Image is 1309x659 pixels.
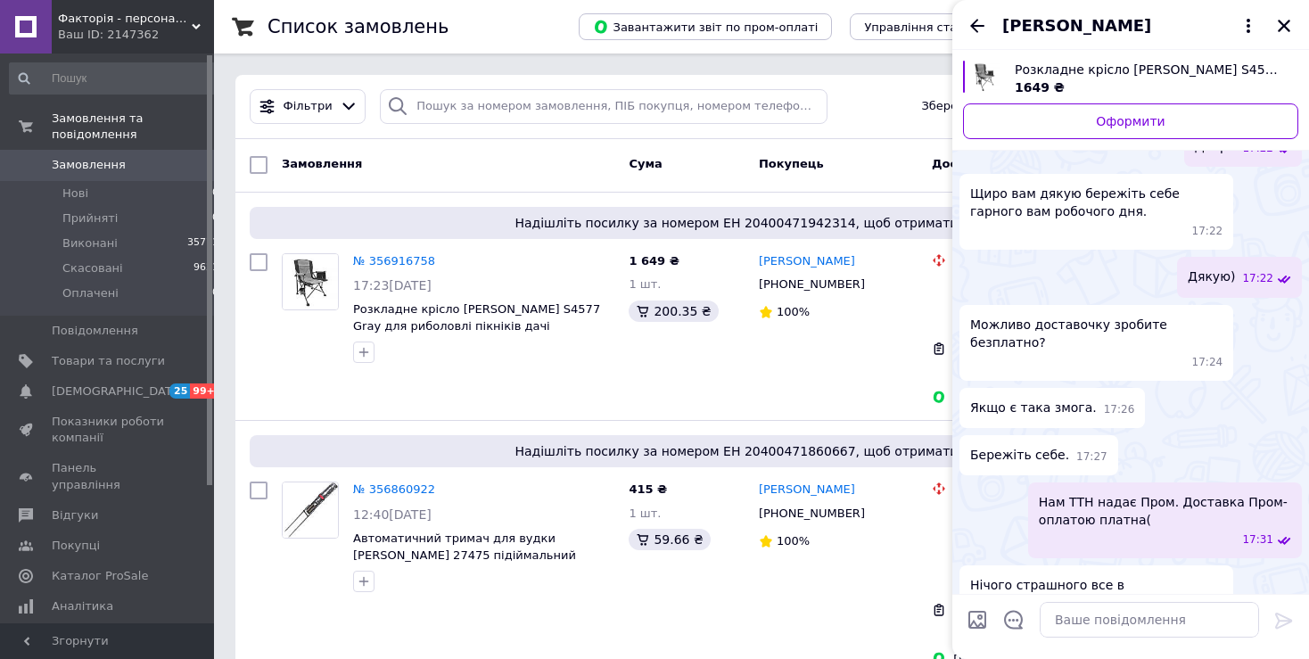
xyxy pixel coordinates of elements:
a: Оформити [963,103,1298,139]
span: Завантажити звіт по пром-оплаті [593,19,818,35]
span: Бережіть себе. [970,446,1069,465]
a: Автоматичний тримач для вудки [PERSON_NAME] 27475 підіймальний кронштейн 47 см подвійна пружина [353,531,576,578]
span: Замовлення [52,157,126,173]
span: 1 шт. [629,277,661,291]
a: № 356860922 [353,482,435,496]
div: Ваш ID: 2147362 [58,27,214,43]
span: 9621 [193,260,218,276]
a: № 356916758 [353,254,435,268]
span: [DEMOGRAPHIC_DATA] [52,383,184,400]
span: Надішліть посилку за номером ЕН 20400471942314, щоб отримати оплату [257,214,1266,232]
span: Показники роботи компанії [52,414,165,446]
span: 17:22 12.08.2025 [1242,271,1273,286]
span: 1 шт. [629,507,661,520]
span: Якщо є така змога. [970,399,1097,417]
span: 0 [212,185,218,202]
span: [PHONE_NUMBER] [759,277,865,291]
span: [PHONE_NUMBER] [759,507,865,520]
span: Дякую) [1188,268,1235,286]
span: Прийняті [62,210,118,227]
button: Управління статусами [850,13,1015,40]
span: 99+ [190,383,219,399]
span: 0 [212,210,218,227]
img: 3093311287_w640_h640_raskladnoe-kreslo-lesko.jpg [968,61,1000,93]
span: 1 649 ₴ [629,254,679,268]
span: Оплачені [62,285,119,301]
a: Переглянути товар [963,61,1298,96]
a: Фото товару [282,482,339,539]
button: Закрити [1273,15,1295,37]
div: 59.66 ₴ [629,529,710,550]
span: Покупці [52,538,100,554]
a: Розкладне крісло [PERSON_NAME] S4577 Gray для риболовлі пікніків дачі [353,302,600,333]
span: Скасовані [62,260,123,276]
span: Факторія - персональна техніка [58,11,192,27]
span: 100% [777,305,810,318]
span: 17:27 12.08.2025 [1076,449,1107,465]
span: Панель управління [52,460,165,492]
span: 25 [169,383,190,399]
span: Нові [62,185,88,202]
a: [PERSON_NAME] [759,253,855,270]
span: 17:31 12.08.2025 [1242,532,1273,548]
span: 17:23[DATE] [353,278,432,292]
button: [PERSON_NAME] [1002,14,1259,37]
img: Фото товару [283,482,338,538]
span: Розкладне крісло [PERSON_NAME] S4577 Gray для риболовлі пікніків дачі [1015,61,1284,78]
span: 12:40[DATE] [353,507,432,522]
span: Товари та послуги [52,353,165,369]
span: Управління статусами [864,21,1000,34]
a: Фото товару [282,253,339,310]
span: Замовлення та повідомлення [52,111,214,143]
span: Покупець [759,157,824,170]
span: Можливо доставочку зробите безплатно? [970,316,1223,351]
span: Виконані [62,235,118,251]
span: Нам ТТН надає Пром. Доставка Пром-оплатою платна( [1039,493,1291,529]
span: Збережені фільтри: [921,98,1042,115]
span: Cума [629,157,662,170]
span: Доставка та оплата [932,157,1064,170]
span: 1649 ₴ [1015,80,1065,95]
span: Аналітика [52,598,113,614]
span: Нічого страшного все в порядку,запитав,щиро дякую. [970,576,1223,612]
span: 17:22 12.08.2025 [1192,224,1223,239]
button: Назад [967,15,988,37]
span: Повідомлення [52,323,138,339]
img: Фото товару [283,254,338,309]
button: Завантажити звіт по пром-оплаті [579,13,832,40]
span: [PERSON_NAME] [1002,14,1151,37]
span: 100% [777,534,810,548]
span: Щиро вам дякую бережіть себе гарного вам робочого дня. [970,185,1223,220]
div: 200.35 ₴ [629,301,718,322]
a: [PERSON_NAME] [759,482,855,498]
span: 17:26 12.08.2025 [1104,402,1135,417]
span: 17:24 12.08.2025 [1192,355,1223,370]
input: Пошук за номером замовлення, ПІБ покупця, номером телефону, Email, номером накладної [380,89,827,124]
span: Фільтри [284,98,333,115]
span: Надішліть посилку за номером ЕН 20400471860667, щоб отримати оплату [257,442,1266,460]
input: Пошук [9,62,220,95]
span: Замовлення [282,157,362,170]
span: Відгуки [52,507,98,523]
span: 0 [212,285,218,301]
span: Каталог ProSale [52,568,148,584]
span: 415 ₴ [629,482,667,496]
span: 35771 [187,235,218,251]
button: Відкрити шаблони відповідей [1002,608,1025,631]
h1: Список замовлень [268,16,449,37]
